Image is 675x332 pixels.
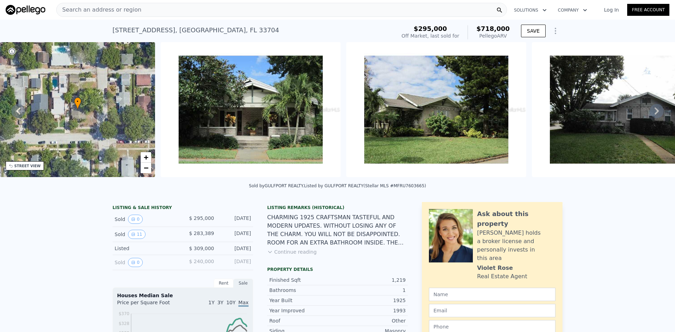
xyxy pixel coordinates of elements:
[269,317,337,324] div: Roof
[141,163,151,173] a: Zoom out
[508,4,552,17] button: Solutions
[269,307,337,314] div: Year Improved
[118,321,129,326] tspan: $328
[401,32,459,39] div: Off Market, last sold for
[521,25,546,37] button: SAVE
[414,25,447,32] span: $295,000
[144,163,148,172] span: −
[217,300,223,305] span: 3Y
[269,297,337,304] div: Year Built
[189,230,214,236] span: $ 283,389
[6,5,45,15] img: Pellego
[337,307,406,314] div: 1993
[189,246,214,251] span: $ 309,000
[267,205,408,210] div: Listing Remarks (Historical)
[14,163,41,169] div: STREET VIEW
[337,276,406,284] div: 1,219
[346,42,526,177] img: Sale: 148440115 Parcel: 54671323
[552,4,593,17] button: Company
[477,264,513,272] div: Violet Rose
[476,25,510,32] span: $718,000
[141,152,151,163] a: Zoom in
[74,98,81,105] span: •
[548,24,562,38] button: Show Options
[74,97,81,110] div: •
[337,317,406,324] div: Other
[337,287,406,294] div: 1
[115,258,177,267] div: Sold
[269,287,337,294] div: Bathrooms
[220,258,251,267] div: [DATE]
[115,215,177,224] div: Sold
[429,288,555,301] input: Name
[208,300,214,305] span: 1Y
[226,300,236,305] span: 10Y
[627,4,669,16] a: Free Account
[233,279,253,288] div: Sale
[220,230,251,239] div: [DATE]
[429,304,555,317] input: Email
[117,292,249,299] div: Houses Median Sale
[477,229,555,262] div: [PERSON_NAME] holds a broker license and personally invests in this area
[477,272,527,281] div: Real Estate Agent
[267,213,408,247] div: CHARMING 1925 CRAFTSMAN TASTEFUL AND MODERN UPDATES. WITHOUT LOSING ANY OF THE CHARM. YOU WILL NO...
[128,230,145,239] button: View historical data
[476,32,510,39] div: Pellego ARV
[112,205,253,212] div: LISTING & SALE HISTORY
[115,230,177,239] div: Sold
[267,248,317,255] button: Continue reading
[57,6,141,14] span: Search an address or region
[269,276,337,284] div: Finished Sqft
[128,258,143,267] button: View historical data
[304,183,426,188] div: Listed by GULFPORT REALTY (Stellar MLS #MFRU7603665)
[112,25,279,35] div: [STREET_ADDRESS] , [GEOGRAPHIC_DATA] , FL 33704
[249,183,304,188] div: Sold by GULFPORT REALTY .
[214,279,233,288] div: Rent
[267,267,408,272] div: Property details
[220,245,251,252] div: [DATE]
[189,215,214,221] span: $ 295,000
[337,297,406,304] div: 1925
[144,153,148,162] span: +
[189,259,214,264] span: $ 240,000
[117,299,183,310] div: Price per Square Foot
[477,209,555,229] div: Ask about this property
[161,42,341,177] img: Sale: 148440115 Parcel: 54671323
[238,300,249,307] span: Max
[220,215,251,224] div: [DATE]
[115,245,177,252] div: Listed
[118,311,129,316] tspan: $370
[596,6,627,13] a: Log In
[128,215,143,224] button: View historical data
